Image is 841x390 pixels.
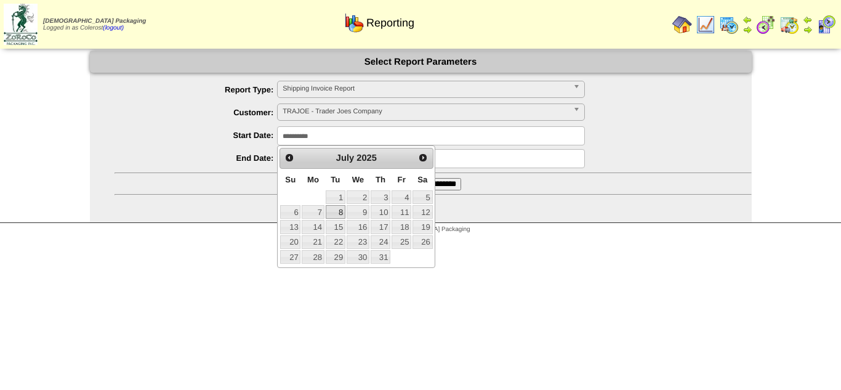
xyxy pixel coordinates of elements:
span: Prev [284,153,294,163]
a: 3 [371,190,390,204]
img: calendarcustomer.gif [816,15,836,35]
a: 1 [326,190,345,204]
a: 12 [412,205,432,219]
span: Tuesday [331,175,340,184]
img: arrowright.gif [742,25,752,35]
label: End Date: [115,153,278,163]
img: arrowright.gif [803,25,813,35]
a: (logout) [103,25,124,31]
label: Report Type: [115,85,278,94]
a: 27 [280,250,300,264]
img: calendarblend.gif [756,15,776,35]
a: Prev [281,150,297,166]
a: 14 [302,220,324,234]
a: 2 [347,190,369,204]
span: July [336,153,354,163]
span: Logged in as Colerost [43,18,146,31]
a: 22 [326,235,345,249]
a: 24 [371,235,390,249]
img: arrowleft.gif [803,15,813,25]
a: Next [415,150,431,166]
label: Customer: [115,108,278,117]
a: 29 [326,250,345,264]
a: 6 [280,205,300,219]
a: 10 [371,205,390,219]
a: 23 [347,235,369,249]
img: calendarinout.gif [779,15,799,35]
a: 30 [347,250,369,264]
span: Thursday [376,175,385,184]
a: 13 [280,220,300,234]
span: Reporting [366,17,414,30]
span: Friday [398,175,406,184]
a: 4 [392,190,411,204]
img: zoroco-logo-small.webp [4,4,38,45]
label: Start Date: [115,131,278,140]
img: home.gif [672,15,692,35]
span: Sunday [285,175,296,184]
a: 16 [347,220,369,234]
a: 15 [326,220,345,234]
span: Wednesday [352,175,364,184]
img: line_graph.gif [696,15,715,35]
a: 7 [302,205,324,219]
span: Shipping Invoice Report [283,81,568,96]
img: arrowleft.gif [742,15,752,25]
span: 2025 [356,153,377,163]
span: [DEMOGRAPHIC_DATA] Packaging [43,18,146,25]
a: 9 [347,205,369,219]
img: graph.gif [344,13,364,33]
a: 21 [302,235,324,249]
a: 8 [326,205,345,219]
a: 28 [302,250,324,264]
img: calendarprod.gif [719,15,739,35]
span: Monday [307,175,319,184]
div: Select Report Parameters [90,51,752,73]
a: 26 [412,235,432,249]
a: 5 [412,190,432,204]
span: Saturday [417,175,427,184]
span: TRAJOE - Trader Joes Company [283,104,568,119]
a: 17 [371,220,390,234]
a: 31 [371,250,390,264]
span: Next [418,153,428,163]
a: 25 [392,235,411,249]
a: 20 [280,235,300,249]
a: 19 [412,220,432,234]
a: 18 [392,220,411,234]
a: 11 [392,205,411,219]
